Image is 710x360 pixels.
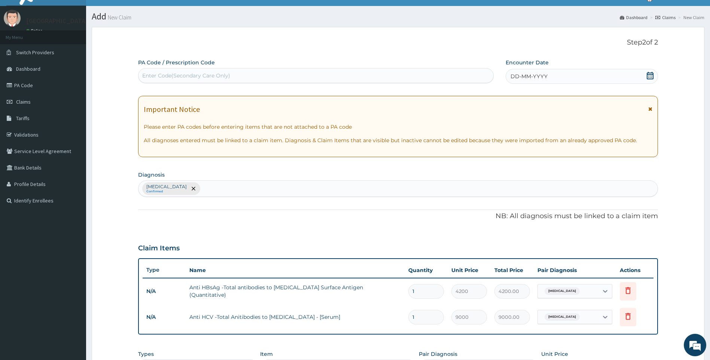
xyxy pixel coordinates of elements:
span: remove selection option [190,185,197,192]
td: N/A [143,284,186,298]
h1: Add [92,12,704,21]
th: Name [186,263,405,278]
label: Item [260,350,273,358]
p: All diagnoses entered must be linked to a claim item. Diagnosis & Claim Items that are visible bu... [144,137,653,144]
label: PA Code / Prescription Code [138,59,215,66]
td: Anti HBsAg -Total antibodies to [MEDICAL_DATA] Surface Antigen (Quantitative) [186,280,405,302]
span: [MEDICAL_DATA] [545,313,580,321]
img: User Image [4,10,21,27]
label: Diagnosis [138,171,165,179]
div: Enter Code(Secondary Care Only) [142,72,230,79]
td: N/A [143,310,186,324]
span: Dashboard [16,65,40,72]
div: Minimize live chat window [123,4,141,22]
label: Types [138,351,154,357]
label: Encounter Date [506,59,549,66]
p: Please enter PA codes before entering items that are not attached to a PA code [144,123,653,131]
span: Switch Providers [16,49,54,56]
th: Quantity [405,263,448,278]
span: We're online! [43,94,103,170]
th: Pair Diagnosis [534,263,616,278]
th: Unit Price [448,263,491,278]
small: Confirmed [146,190,187,193]
p: [GEOGRAPHIC_DATA] [26,18,88,24]
textarea: Type your message and hit 'Enter' [4,204,143,231]
span: [MEDICAL_DATA] [545,287,580,295]
h1: Important Notice [144,105,200,113]
li: New Claim [676,14,704,21]
th: Total Price [491,263,534,278]
p: [MEDICAL_DATA] [146,184,187,190]
div: Chat with us now [39,42,126,52]
a: Dashboard [620,14,647,21]
a: Claims [655,14,676,21]
span: Tariffs [16,115,30,122]
p: NB: All diagnosis must be linked to a claim item [138,211,658,221]
small: New Claim [106,15,131,20]
p: Step 2 of 2 [138,39,658,47]
h3: Claim Items [138,244,180,253]
th: Actions [616,263,653,278]
img: d_794563401_company_1708531726252_794563401 [14,37,30,56]
th: Type [143,263,186,277]
td: Anti HCV -Total Anitibodies to [MEDICAL_DATA] - [Serum] [186,309,405,324]
span: DD-MM-YYYY [511,73,548,80]
label: Pair Diagnosis [419,350,457,358]
a: Online [26,28,44,33]
span: Claims [16,98,31,105]
label: Unit Price [541,350,568,358]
